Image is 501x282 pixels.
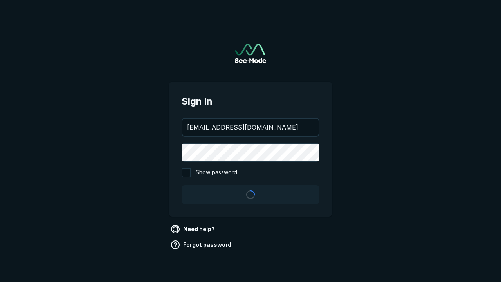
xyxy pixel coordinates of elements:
span: Sign in [182,94,319,108]
span: Show password [196,168,237,177]
a: Need help? [169,223,218,235]
input: your@email.com [182,119,319,136]
a: Go to sign in [235,44,266,63]
img: See-Mode Logo [235,44,266,63]
a: Forgot password [169,239,234,251]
